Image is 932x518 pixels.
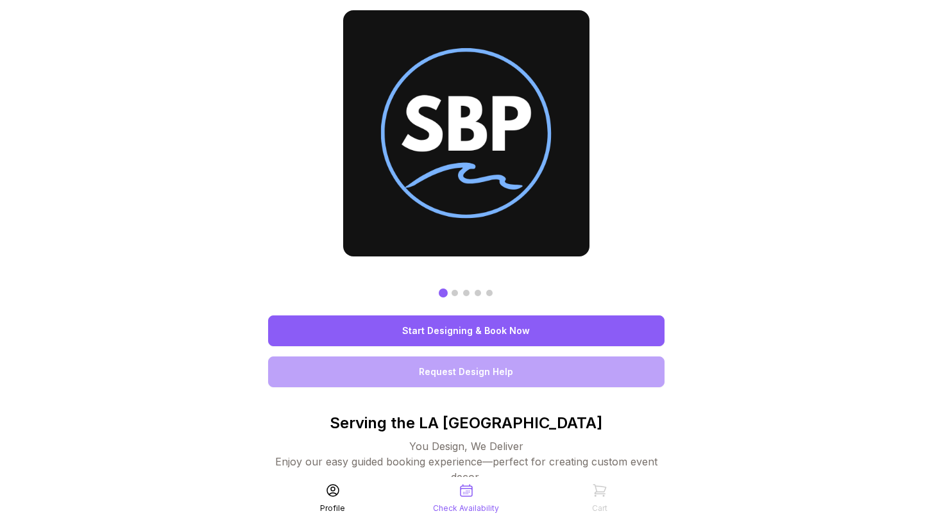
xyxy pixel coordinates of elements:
p: Serving the LA [GEOGRAPHIC_DATA] [268,413,665,433]
a: Request Design Help [268,356,665,387]
a: Start Designing & Book Now [268,315,665,346]
div: Profile [320,503,345,514]
div: Cart [592,503,607,514]
div: Check Availability [433,503,499,514]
